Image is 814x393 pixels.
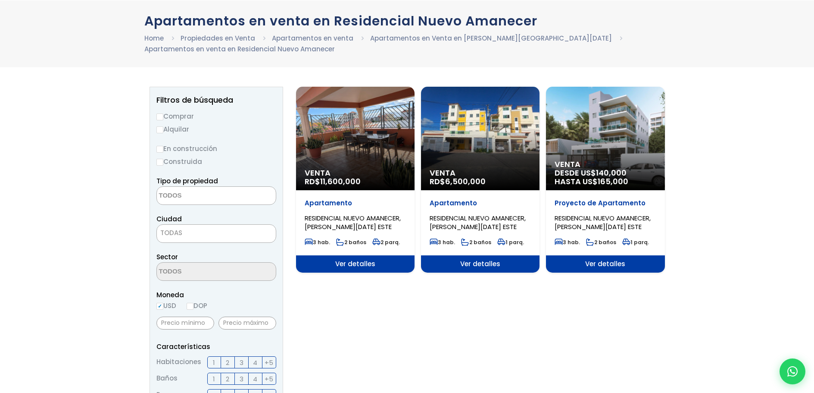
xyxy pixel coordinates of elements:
span: HASTA US$ [555,177,656,186]
span: 6,500,000 [445,176,486,187]
label: Construida [156,156,276,167]
span: Ver detalles [421,255,540,273]
span: Moneda [156,289,276,300]
a: Venta RD$11,600,000 Apartamento RESIDENCIAL NUEVO AMANECER, [PERSON_NAME][DATE] ESTE 3 hab. 2 bañ... [296,87,415,273]
input: En construcción [156,146,163,153]
span: 1 [213,374,215,384]
span: RD$ [430,176,486,187]
label: Alquilar [156,124,276,135]
span: Venta [305,169,406,177]
span: Habitaciones [156,356,201,368]
span: 4 [253,374,257,384]
span: Baños [156,373,178,385]
span: Ver detalles [546,255,664,273]
span: Ciudad [156,214,182,223]
span: 165,000 [598,176,628,187]
p: Apartamento [430,199,531,208]
span: TODAS [156,224,276,243]
span: 3 hab. [305,239,330,246]
span: 140,000 [596,167,627,178]
h1: Apartamentos en venta en Residencial Nuevo Amanecer [144,13,670,28]
textarea: Search [157,187,240,205]
p: Proyecto de Apartamento [555,199,656,208]
span: 2 parq. [372,239,400,246]
input: Comprar [156,113,163,120]
span: Venta [430,169,531,177]
span: Tipo de propiedad [156,176,218,185]
h2: Filtros de búsqueda [156,96,276,104]
span: 1 parq. [497,239,524,246]
input: DOP [187,303,193,310]
span: 1 parq. [622,239,649,246]
span: RD$ [305,176,361,187]
textarea: Search [157,263,240,281]
input: USD [156,303,163,310]
span: RESIDENCIAL NUEVO AMANECER, [PERSON_NAME][DATE] ESTE [305,214,401,231]
label: USD [156,300,176,311]
label: DOP [187,300,207,311]
span: 1 [213,357,215,368]
a: Venta RD$6,500,000 Apartamento RESIDENCIAL NUEVO AMANECER, [PERSON_NAME][DATE] ESTE 3 hab. 2 baño... [421,87,540,273]
span: Venta [555,160,656,169]
span: RESIDENCIAL NUEVO AMANECER, [PERSON_NAME][DATE] ESTE [430,214,526,231]
a: Venta DESDE US$140,000 HASTA US$165,000 Proyecto de Apartamento RESIDENCIAL NUEVO AMANECER, [PERS... [546,87,664,273]
input: Construida [156,159,163,166]
a: Apartamentos en Venta en [PERSON_NAME][GEOGRAPHIC_DATA][DATE] [370,34,612,43]
span: 11,600,000 [320,176,361,187]
span: 2 [226,357,229,368]
p: Apartamento [305,199,406,208]
span: 3 [240,357,243,368]
a: Propiedades en Venta [181,34,255,43]
span: Ver detalles [296,255,415,273]
label: Comprar [156,111,276,122]
span: DESDE US$ [555,169,656,186]
span: Sector [156,252,178,261]
span: 2 baños [461,239,491,246]
input: Precio mínimo [156,317,214,330]
span: TODAS [157,227,276,239]
span: 2 [226,374,229,384]
input: Precio máximo [218,317,276,330]
span: TODAS [160,228,182,237]
span: 3 [240,374,243,384]
a: Home [144,34,164,43]
span: +5 [265,357,273,368]
label: En construcción [156,143,276,154]
span: 3 hab. [430,239,455,246]
li: Apartamentos en venta en Residencial Nuevo Amanecer [144,44,335,54]
span: 4 [253,357,257,368]
p: Características [156,341,276,352]
span: 2 baños [336,239,366,246]
a: Apartamentos en venta [272,34,353,43]
span: RESIDENCIAL NUEVO AMANECER, [PERSON_NAME][DATE] ESTE [555,214,651,231]
span: 2 baños [586,239,616,246]
span: +5 [265,374,273,384]
input: Alquilar [156,126,163,133]
span: 3 hab. [555,239,580,246]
